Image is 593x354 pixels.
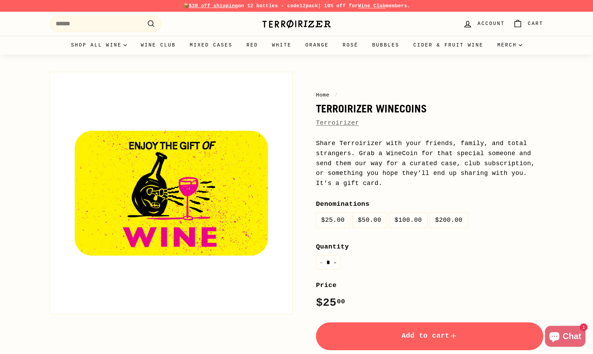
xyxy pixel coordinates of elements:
[543,326,587,348] inbox-online-store-chat: Shopify online store chat
[430,213,468,228] label: $200.00
[528,20,543,27] span: Cart
[189,3,238,9] span: $30 off shipping
[389,213,427,228] label: $100.00
[316,322,543,350] button: Add to cart
[316,91,543,99] nav: breadcrumbs
[358,3,386,9] a: Wine Club
[365,36,406,54] a: Bubbles
[316,119,359,126] a: Terroirizer
[36,36,557,54] div: Primary
[316,280,543,290] label: Price
[300,3,318,9] strong: 12pack
[401,332,458,340] span: Add to cart
[336,36,365,54] a: Rosé
[316,242,543,252] label: Quantity
[406,36,490,54] a: Cider & Fruit Wine
[316,213,350,228] label: $25.00
[316,138,543,188] p: Share Terroirizer with your friends, family, and total strangers. Grab a WineCoin for that specia...
[316,103,543,115] h1: Terroirizer WineCoins
[299,36,336,54] a: Orange
[316,255,340,270] input: quantity
[316,199,543,209] label: Denominations
[478,20,505,27] span: Account
[239,36,265,54] a: Red
[134,36,183,54] a: Wine Club
[265,36,299,54] a: White
[316,92,330,98] a: Home
[337,298,345,305] sup: 00
[316,296,345,309] span: $25
[330,255,340,270] button: Increase item quantity by one
[353,213,387,228] label: $50.00
[509,14,547,34] a: Cart
[333,92,340,98] span: /
[183,36,239,54] a: Mixed Cases
[459,14,509,34] a: Account
[316,255,326,270] button: Reduce item quantity by one
[50,2,543,10] p: 📦 on 12 bottles - code | 10% off for members.
[64,36,134,54] summary: Shop all wine
[490,36,529,54] summary: Merch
